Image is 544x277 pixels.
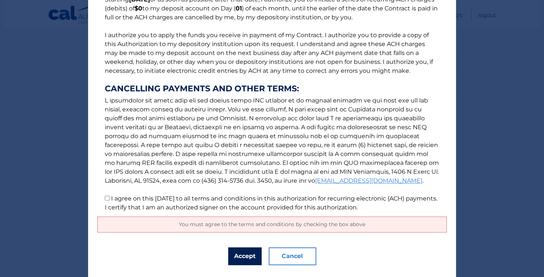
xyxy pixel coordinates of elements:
strong: CANCELLING PAYMENTS AND OTHER TERMS: [105,84,439,93]
button: Accept [228,247,262,265]
a: [EMAIL_ADDRESS][DOMAIN_NAME] [315,177,422,184]
label: I agree on this [DATE] to all terms and conditions in this authorization for recurring electronic... [105,195,437,211]
button: Cancel [269,247,316,265]
b: $0 [135,5,142,12]
b: 01 [236,5,242,12]
span: You must agree to the terms and conditions by checking the box above [179,221,365,228]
